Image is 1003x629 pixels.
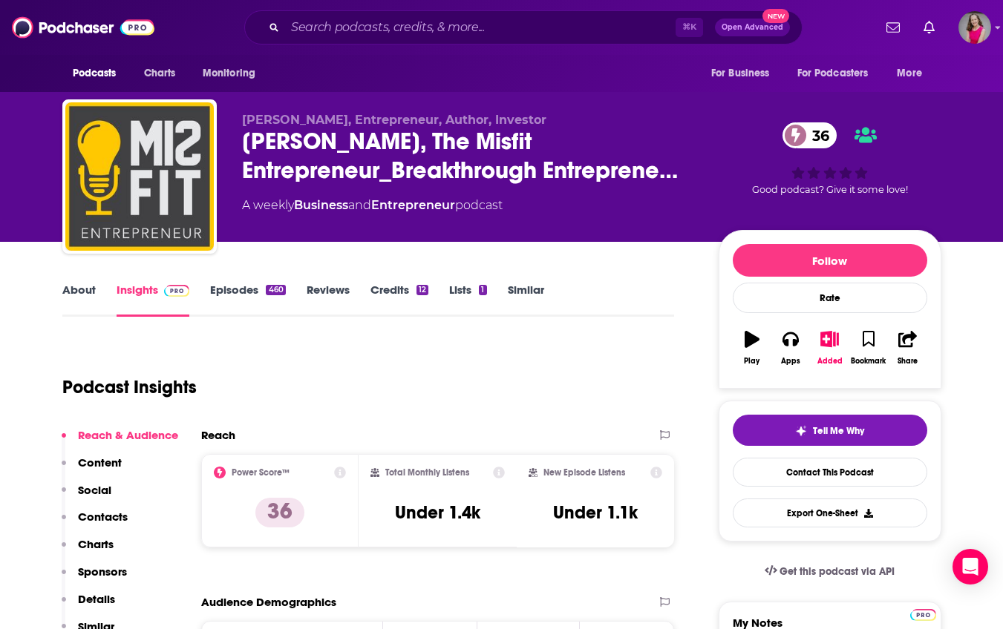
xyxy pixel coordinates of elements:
[201,595,336,609] h2: Audience Demographics
[285,16,676,39] input: Search podcasts, credits, & more...
[715,19,790,36] button: Open AdvancedNew
[781,357,800,366] div: Apps
[958,11,991,44] img: User Profile
[508,283,544,317] a: Similar
[201,428,235,442] h2: Reach
[78,510,128,524] p: Contacts
[898,357,918,366] div: Share
[62,283,96,317] a: About
[733,283,927,313] div: Rate
[676,18,703,37] span: ⌘ K
[733,321,771,375] button: Play
[733,244,927,277] button: Follow
[958,11,991,44] button: Show profile menu
[910,609,936,621] img: Podchaser Pro
[78,537,114,551] p: Charts
[886,59,941,88] button: open menu
[752,184,908,195] span: Good podcast? Give it some love!
[242,113,546,127] span: [PERSON_NAME], Entrepreneur, Author, Investor
[416,285,428,295] div: 12
[65,102,214,251] img: Dave Lukas, The Misfit Entrepreneur_Breakthrough Entrepreneurship
[543,467,625,478] h2: New Episode Listens
[12,13,154,42] img: Podchaser - Follow, Share and Rate Podcasts
[788,59,890,88] button: open menu
[78,428,178,442] p: Reach & Audience
[232,467,290,478] h2: Power Score™
[762,9,789,23] span: New
[918,15,941,40] a: Show notifications dropdown
[958,11,991,44] span: Logged in as AmyRasdal
[294,198,348,212] a: Business
[62,455,122,483] button: Content
[62,483,111,510] button: Social
[266,285,285,295] div: 460
[733,498,927,527] button: Export One-Sheet
[255,498,304,527] p: 36
[817,357,843,366] div: Added
[370,283,428,317] a: Credits12
[348,198,371,212] span: and
[203,63,255,84] span: Monitoring
[78,592,115,606] p: Details
[553,501,638,524] h3: Under 1.1k
[797,122,837,148] span: 36
[62,376,197,398] h1: Podcast Insights
[371,198,455,212] a: Entrepreneur
[385,467,469,478] h2: Total Monthly Listens
[62,592,115,619] button: Details
[733,415,927,446] button: tell me why sparkleTell Me Why
[117,283,190,317] a: InsightsPodchaser Pro
[810,321,849,375] button: Added
[719,113,941,205] div: 36Good podcast? Give it some love!
[449,283,486,317] a: Lists1
[210,283,285,317] a: Episodes460
[701,59,788,88] button: open menu
[797,63,869,84] span: For Podcasters
[78,455,122,470] p: Content
[953,549,988,584] div: Open Intercom Messenger
[164,285,190,297] img: Podchaser Pro
[722,24,783,31] span: Open Advanced
[783,122,837,148] a: 36
[395,501,480,524] h3: Under 1.4k
[192,59,275,88] button: open menu
[711,63,770,84] span: For Business
[733,458,927,487] a: Contact This Podcast
[753,553,907,590] a: Get this podcast via API
[881,15,906,40] a: Show notifications dropdown
[62,428,178,455] button: Reach & Audience
[73,63,117,84] span: Podcasts
[242,197,503,214] div: A weekly podcast
[851,357,886,366] div: Bookmark
[62,59,136,88] button: open menu
[888,321,927,375] button: Share
[849,321,888,375] button: Bookmark
[144,63,176,84] span: Charts
[78,564,127,579] p: Sponsors
[910,607,936,621] a: Pro website
[897,63,922,84] span: More
[780,565,895,578] span: Get this podcast via API
[813,425,864,437] span: Tell Me Why
[78,483,111,497] p: Social
[479,285,486,295] div: 1
[244,10,803,45] div: Search podcasts, credits, & more...
[62,537,114,564] button: Charts
[744,357,759,366] div: Play
[795,425,807,437] img: tell me why sparkle
[62,564,127,592] button: Sponsors
[771,321,810,375] button: Apps
[134,59,185,88] a: Charts
[62,510,128,537] button: Contacts
[307,283,350,317] a: Reviews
